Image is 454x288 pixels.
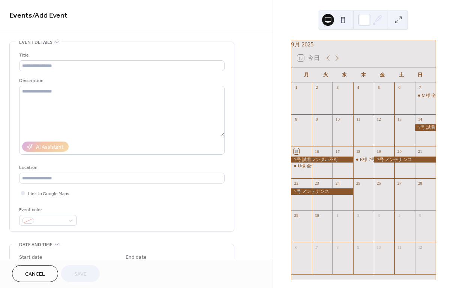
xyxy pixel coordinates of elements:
div: 12 [417,244,423,250]
div: 2 [355,212,361,218]
div: 24 [335,181,340,186]
div: 21 [417,148,423,154]
div: Location [19,164,223,172]
div: 3 [376,212,382,218]
div: 30 [314,212,320,218]
div: 金 [373,67,392,82]
div: 7 [417,85,423,90]
span: Date and time [19,241,52,249]
div: 4 [397,212,402,218]
span: Cancel [25,270,45,278]
div: 火 [316,67,335,82]
span: Link to Google Maps [28,190,69,198]
div: 木 [354,67,373,82]
div: 6 [397,85,402,90]
div: 日 [411,67,430,82]
div: 10 [335,116,340,122]
span: Event details [19,39,52,46]
div: 4 [355,85,361,90]
span: / Add Event [32,8,67,23]
div: U様 全サイズ試着 [291,163,312,169]
div: 土 [392,67,411,82]
div: 25 [355,181,361,186]
div: 月 [297,67,316,82]
div: Event color [19,206,75,214]
div: 15 [294,148,299,154]
div: 3 [335,85,340,90]
div: M様 全サイズ予約 [415,93,436,99]
div: 12 [376,116,382,122]
div: 7号 試着レンタル不可 [291,157,353,163]
div: 13 [397,116,402,122]
div: 7 [314,244,320,250]
div: 19 [376,148,382,154]
div: End date [126,254,147,261]
div: 9月 2025 [291,40,436,49]
div: 9 [314,116,320,122]
div: 20 [397,148,402,154]
div: 水 [335,67,354,82]
div: 14 [417,116,423,122]
div: 8 [294,116,299,122]
div: 29 [294,212,299,218]
div: 11 [355,116,361,122]
div: 1 [294,85,299,90]
div: 26 [376,181,382,186]
div: U様 全サイズ試着 [298,163,334,169]
div: 23 [314,181,320,186]
div: 27 [397,181,402,186]
div: 8 [335,244,340,250]
button: Cancel [12,265,58,282]
div: K様 7号予約 [360,157,385,163]
div: K様 7号予約 [353,157,374,163]
div: Description [19,77,223,85]
div: 18 [355,148,361,154]
div: 17 [335,148,340,154]
div: 5 [376,85,382,90]
div: 22 [294,181,299,186]
div: 7号 試着レンタル不可 [415,124,436,131]
div: 7号 メンテナンス [291,188,353,195]
div: Start date [19,254,42,261]
div: 16 [314,148,320,154]
div: 11 [397,244,402,250]
div: 5 [417,212,423,218]
div: 28 [417,181,423,186]
a: Events [9,8,32,23]
div: 10 [376,244,382,250]
div: 9 [355,244,361,250]
div: 7号 メンテナンス [374,157,436,163]
div: Title [19,51,223,59]
div: 2 [314,85,320,90]
div: 1 [335,212,340,218]
div: 6 [294,244,299,250]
